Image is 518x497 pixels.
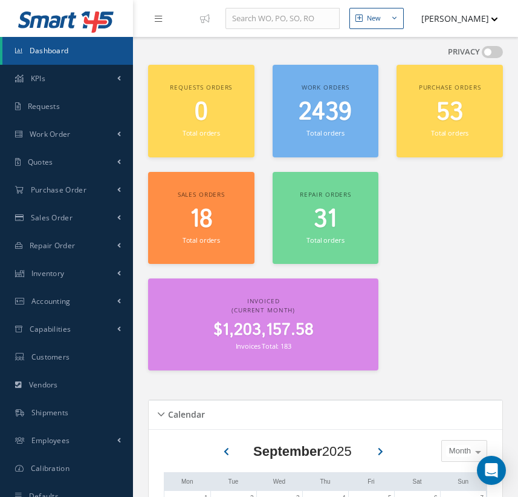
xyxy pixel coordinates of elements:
small: Total orders [431,128,468,137]
span: Work Order [30,129,71,139]
small: Invoices Total: 183 [236,341,291,351]
a: Tuesday [226,476,241,487]
a: Invoiced (Current Month) $1,203,157.58 Invoices Total: 183 [148,278,378,370]
button: New [349,8,404,29]
a: Dashboard [2,37,133,65]
a: Sales orders 18 Total orders [148,172,254,265]
div: 2025 [253,441,352,461]
div: Open Intercom Messenger [477,456,506,485]
span: Requests orders [170,83,232,91]
small: Total orders [306,235,344,245]
input: Search WO, PO, SO, RO [225,8,340,30]
a: Monday [179,476,195,487]
span: Capabilities [30,324,71,334]
a: Thursday [317,476,332,487]
span: Repair orders [300,190,351,199]
span: Sales orders [178,190,225,199]
span: Calibration [31,463,70,473]
span: Customers [31,352,70,362]
span: Employees [31,435,70,446]
span: Inventory [31,268,65,278]
span: Accounting [31,296,71,306]
div: New [367,13,381,24]
a: Friday [365,476,377,487]
span: Purchase Order [31,185,86,195]
span: KPIs [31,73,45,84]
small: Total orders [183,235,220,245]
a: Sunday [455,476,471,487]
span: Purchase orders [419,83,481,91]
label: PRIVACY [448,46,480,58]
span: Work orders [302,83,349,91]
a: Wednesday [271,476,288,487]
span: Repair Order [30,240,76,251]
span: $1,203,157.58 [213,318,314,342]
span: Invoiced [247,297,280,305]
small: Total orders [183,128,220,137]
span: Quotes [28,157,53,167]
span: Requests [28,101,60,111]
a: Purchase orders 53 Total orders [397,65,503,157]
small: Total orders [306,128,344,137]
h5: Calendar [164,406,205,420]
span: Month [446,445,471,457]
b: September [253,444,322,459]
span: (Current Month) [231,306,295,314]
a: Requests orders 0 Total orders [148,65,254,157]
span: 18 [190,202,213,237]
a: Work orders 2439 Total orders [273,65,379,157]
span: 53 [436,95,463,130]
span: Dashboard [30,45,69,56]
span: Shipments [31,407,69,418]
span: Vendors [29,380,58,390]
span: 31 [314,202,337,237]
a: Repair orders 31 Total orders [273,172,379,265]
span: Sales Order [31,212,73,223]
span: 2439 [299,95,352,130]
span: 0 [195,95,208,130]
a: Saturday [410,476,424,487]
button: [PERSON_NAME] [410,7,498,30]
